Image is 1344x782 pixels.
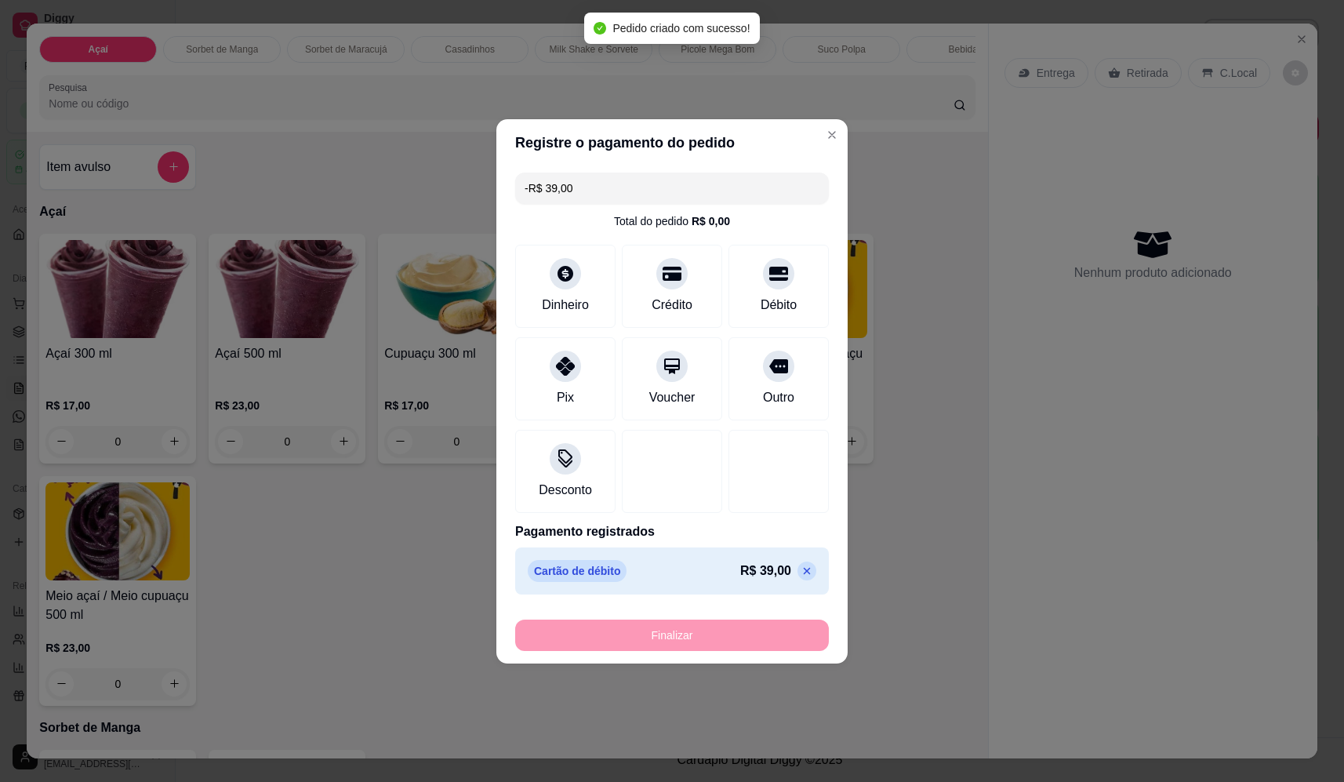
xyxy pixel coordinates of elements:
[542,296,589,315] div: Dinheiro
[692,213,730,229] div: R$ 0,00
[740,562,791,580] p: R$ 39,00
[819,122,845,147] button: Close
[525,173,819,204] input: Ex.: hambúrguer de cordeiro
[612,22,750,35] span: Pedido criado com sucesso!
[594,22,606,35] span: check-circle
[761,296,797,315] div: Débito
[539,481,592,500] div: Desconto
[652,296,692,315] div: Crédito
[496,119,848,166] header: Registre o pagamento do pedido
[557,388,574,407] div: Pix
[528,560,627,582] p: Cartão de débito
[614,213,730,229] div: Total do pedido
[763,388,794,407] div: Outro
[649,388,696,407] div: Voucher
[515,522,829,541] p: Pagamento registrados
